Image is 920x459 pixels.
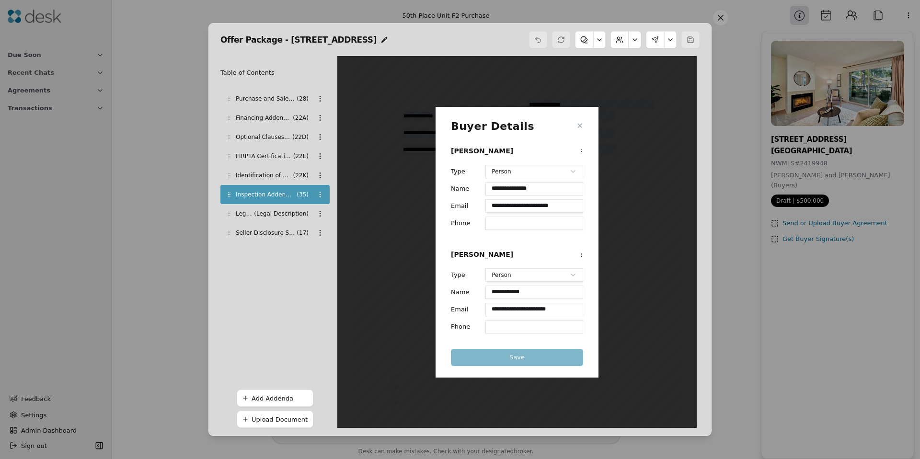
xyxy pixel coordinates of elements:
[451,268,470,282] label: Type
[293,171,309,180] span: ( 22K )
[451,250,513,260] h3: [PERSON_NAME]
[577,120,583,132] button: ✕
[293,151,309,161] span: ( 22E )
[451,320,470,333] label: Phone
[254,209,309,218] span: ( Legal Description )
[236,151,291,161] span: FIRPTA Certification
[451,146,513,156] h3: [PERSON_NAME]
[236,228,295,238] span: Seller Disclosure Statement
[292,132,309,142] span: ( 22D )
[451,182,470,195] label: Name
[451,118,534,134] h2: Buyer Details
[237,390,313,407] button: Add Addenda
[451,165,470,178] label: Type
[236,171,291,180] span: Identification of Utilities
[236,132,290,142] span: Optional Clauses Addendum
[236,94,295,103] span: Purchase and Sale Agreement - Form 28
[252,393,308,403] div: Add Addenda
[297,228,309,238] span: ( 17 )
[297,190,309,199] span: ( 35 )
[236,209,252,218] span: Legal Description
[220,33,377,46] span: Offer Package - [STREET_ADDRESS]
[236,190,295,199] span: Inspection Addendum
[293,113,309,123] span: ( 22A )
[252,414,308,425] div: Upload Document
[297,94,309,103] span: ( 28 )
[236,113,291,123] span: Financing Addendum
[451,199,470,213] label: Email
[451,286,470,299] label: Name
[237,411,313,428] button: Upload Document
[220,68,330,78] div: Table of Contents
[451,303,470,316] label: Email
[451,217,470,230] label: Phone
